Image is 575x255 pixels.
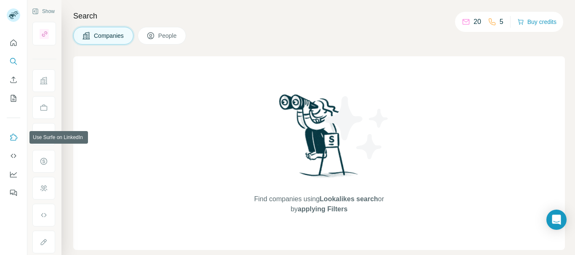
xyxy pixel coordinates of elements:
[546,210,567,230] div: Open Intercom Messenger
[7,185,20,200] button: Feedback
[298,205,347,213] span: applying Filters
[252,194,386,214] span: Find companies using or by
[73,10,565,22] h4: Search
[7,35,20,50] button: Quick start
[26,5,61,18] button: Show
[275,92,363,186] img: Surfe Illustration - Woman searching with binoculars
[474,17,481,27] p: 20
[500,17,503,27] p: 5
[7,54,20,69] button: Search
[319,90,395,166] img: Surfe Illustration - Stars
[158,32,178,40] span: People
[517,16,556,28] button: Buy credits
[7,167,20,182] button: Dashboard
[7,148,20,163] button: Use Surfe API
[94,32,125,40] span: Companies
[7,130,20,145] button: Use Surfe on LinkedIn
[7,72,20,87] button: Enrich CSV
[319,195,378,202] span: Lookalikes search
[7,91,20,106] button: My lists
